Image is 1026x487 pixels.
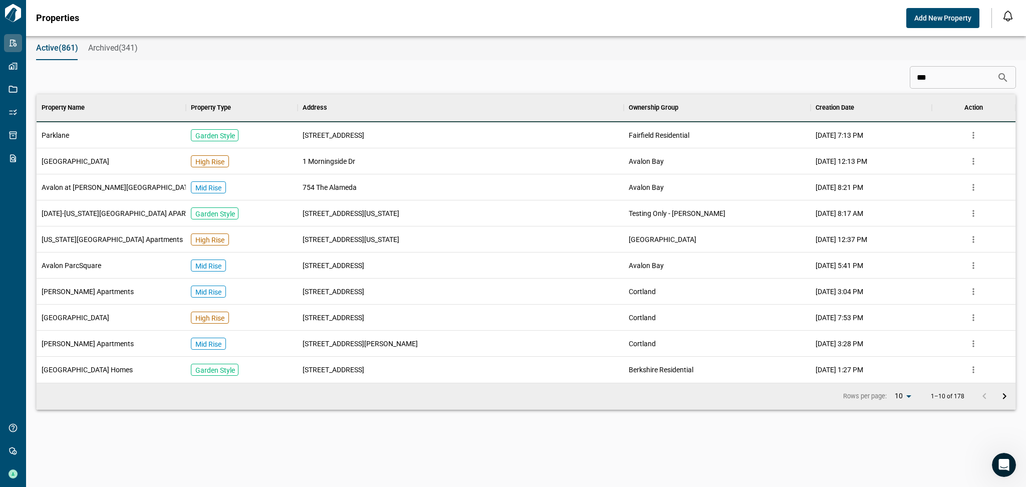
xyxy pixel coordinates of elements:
[195,183,221,193] p: Mid Rise
[816,208,863,218] span: [DATE] 8:17 AM
[195,131,235,141] p: Garden Style
[966,362,981,377] button: more
[42,365,133,375] span: [GEOGRAPHIC_DATA] Homes
[42,182,194,192] span: Avalon at [PERSON_NAME][GEOGRAPHIC_DATA]
[303,313,364,323] span: [STREET_ADDRESS]
[811,94,932,122] div: Creation Date
[303,261,364,271] span: [STREET_ADDRESS]
[932,94,1015,122] div: Action
[195,313,224,323] p: High Rise
[303,182,357,192] span: 754 The Alameda
[966,128,981,143] button: more
[303,365,364,375] span: [STREET_ADDRESS]
[906,8,979,28] button: Add New Property
[966,206,981,221] button: more
[966,180,981,195] button: more
[303,156,355,166] span: 1 Morningside Dr
[195,287,221,297] p: Mid Rise
[629,287,656,297] span: Cortland
[37,94,186,122] div: Property Name
[42,287,134,297] span: [PERSON_NAME] Apartments
[36,13,79,23] span: Properties
[816,234,867,245] span: [DATE] 12:37 PM
[629,234,696,245] span: [GEOGRAPHIC_DATA]
[191,94,231,122] div: Property Type
[966,284,981,299] button: more
[195,235,224,245] p: High Rise
[629,339,656,349] span: Cortland
[186,94,298,122] div: Property Type
[816,94,854,122] div: Creation Date
[1000,8,1016,24] button: Open notification feed
[303,94,327,122] div: Address
[966,232,981,247] button: more
[992,453,1016,477] iframe: Intercom live chat
[966,154,981,169] button: more
[88,43,138,53] span: Archived(341)
[629,94,678,122] div: Ownership Group
[42,208,230,218] span: [DATE]-[US_STATE][GEOGRAPHIC_DATA] APARTMENTS-TEST
[42,130,69,140] span: Parklane
[931,393,964,400] p: 1–10 of 178
[843,392,887,401] p: Rows per page:
[195,261,221,271] p: Mid Rise
[964,94,983,122] div: Action
[303,234,399,245] span: [STREET_ADDRESS][US_STATE]
[816,365,863,375] span: [DATE] 1:27 PM
[816,156,867,166] span: [DATE] 12:13 PM
[195,365,235,375] p: Garden Style
[966,310,981,325] button: more
[303,339,418,349] span: [STREET_ADDRESS][PERSON_NAME]
[42,313,109,323] span: [GEOGRAPHIC_DATA]
[966,336,981,351] button: more
[42,156,109,166] span: [GEOGRAPHIC_DATA]
[816,313,863,323] span: [DATE] 7:53 PM
[629,261,664,271] span: Avalon Bay
[891,389,915,403] div: 10
[303,130,364,140] span: [STREET_ADDRESS]
[816,130,863,140] span: [DATE] 7:13 PM
[816,261,863,271] span: [DATE] 5:41 PM
[303,208,399,218] span: [STREET_ADDRESS][US_STATE]
[816,339,863,349] span: [DATE] 3:28 PM
[629,365,693,375] span: Berkshire Residential
[816,287,863,297] span: [DATE] 3:04 PM
[816,182,863,192] span: [DATE] 8:21 PM
[629,156,664,166] span: Avalon Bay
[26,36,1026,60] div: base tabs
[994,386,1014,406] button: Go to next page
[42,94,85,122] div: Property Name
[303,287,364,297] span: [STREET_ADDRESS]
[36,43,78,53] span: Active(861)
[624,94,810,122] div: Ownership Group
[629,208,725,218] span: Testing Only - [PERSON_NAME]
[42,234,183,245] span: [US_STATE][GEOGRAPHIC_DATA] Apartments
[195,339,221,349] p: Mid Rise
[298,94,624,122] div: Address
[914,13,971,23] span: Add New Property
[195,209,235,219] p: Garden Style
[42,261,101,271] span: Avalon ParcSquare
[42,339,134,349] span: [PERSON_NAME] Apartments
[629,130,689,140] span: Fairfield Residential
[629,182,664,192] span: Avalon Bay
[966,258,981,273] button: more
[629,313,656,323] span: Cortland
[195,157,224,167] p: High Rise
